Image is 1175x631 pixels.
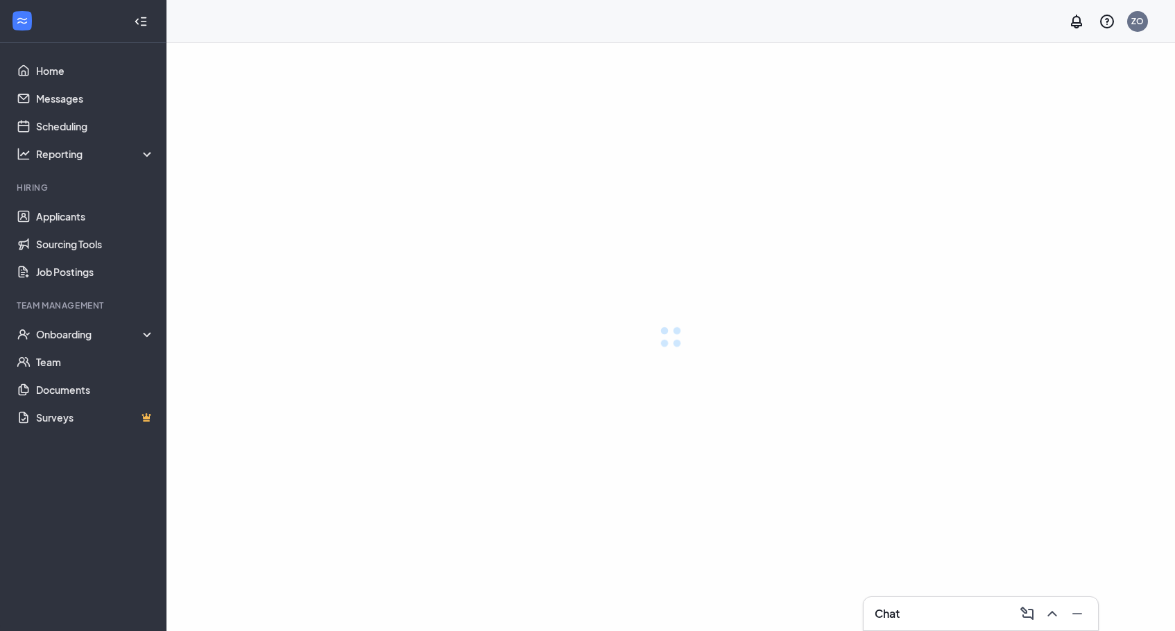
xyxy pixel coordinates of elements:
svg: Notifications [1068,13,1085,30]
a: Scheduling [36,112,155,140]
a: Team [36,348,155,376]
svg: ChevronUp [1044,605,1061,622]
div: Reporting [36,147,155,161]
a: Home [36,57,155,85]
div: Team Management [17,300,152,311]
div: Onboarding [36,327,155,341]
h3: Chat [875,606,900,621]
a: Documents [36,376,155,404]
a: Sourcing Tools [36,230,155,258]
div: Hiring [17,182,152,193]
a: Messages [36,85,155,112]
button: Minimize [1065,603,1087,625]
svg: QuestionInfo [1099,13,1115,30]
svg: Collapse [134,15,148,28]
svg: Minimize [1069,605,1086,622]
svg: UserCheck [17,327,31,341]
svg: Analysis [17,147,31,161]
a: Applicants [36,202,155,230]
button: ChevronUp [1040,603,1062,625]
button: ComposeMessage [1015,603,1037,625]
svg: WorkstreamLogo [15,14,29,28]
svg: ComposeMessage [1019,605,1036,622]
a: Job Postings [36,258,155,286]
a: SurveysCrown [36,404,155,431]
div: ZO [1131,15,1144,27]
